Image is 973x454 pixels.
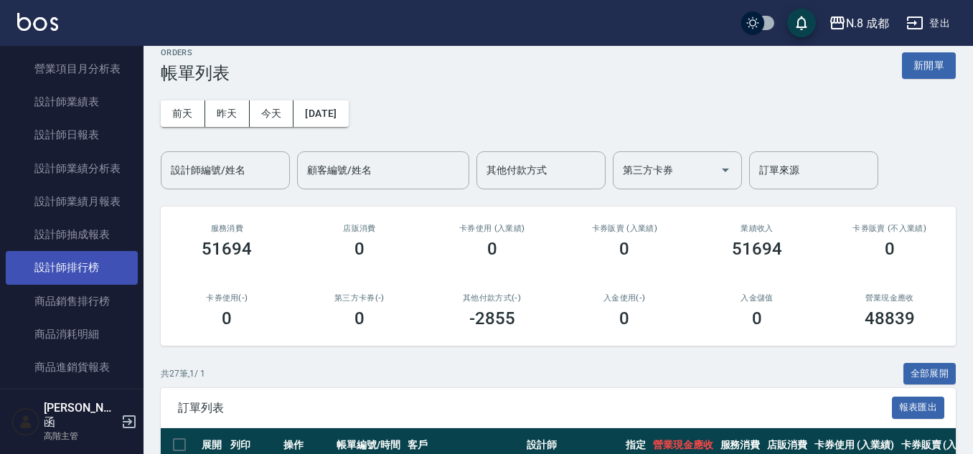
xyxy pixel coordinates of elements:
[575,224,674,233] h2: 卡券販賣 (入業績)
[708,224,807,233] h2: 業績收入
[17,13,58,31] img: Logo
[708,293,807,303] h2: 入金儲值
[354,239,365,259] h3: 0
[902,52,956,79] button: 新開單
[840,293,939,303] h2: 營業現金應收
[11,407,40,436] img: Person
[443,293,541,303] h2: 其他付款方式(-)
[469,308,515,328] h3: -2855
[846,14,889,32] div: N.8 成都
[619,308,629,328] h3: 0
[6,218,138,251] a: 設計師抽成報表
[487,239,497,259] h3: 0
[178,224,276,233] h3: 服務消費
[311,293,409,303] h2: 第三方卡券(-)
[575,293,674,303] h2: 入金使用(-)
[752,308,762,328] h3: 0
[205,100,250,127] button: 昨天
[732,239,782,259] h3: 51694
[443,224,541,233] h2: 卡券使用 (入業績)
[293,100,348,127] button: [DATE]
[901,10,956,37] button: 登出
[6,384,138,417] a: 商品庫存表
[178,401,892,415] span: 訂單列表
[44,430,117,443] p: 高階主管
[865,308,915,328] h3: 48839
[6,85,138,118] a: 設計師業績表
[6,152,138,185] a: 設計師業績分析表
[161,367,205,380] p: 共 27 筆, 1 / 1
[6,118,138,151] a: 設計師日報表
[787,9,816,37] button: save
[885,239,895,259] h3: 0
[161,63,230,83] h3: 帳單列表
[44,401,117,430] h5: [PERSON_NAME]函
[161,100,205,127] button: 前天
[902,58,956,72] a: 新開單
[222,308,232,328] h3: 0
[6,351,138,384] a: 商品進銷貨報表
[903,363,956,385] button: 全部展開
[6,185,138,218] a: 設計師業績月報表
[892,400,945,414] a: 報表匯出
[161,48,230,57] h2: ORDERS
[311,224,409,233] h2: 店販消費
[823,9,895,38] button: N.8 成都
[6,318,138,351] a: 商品消耗明細
[202,239,252,259] h3: 51694
[714,159,737,181] button: Open
[6,251,138,284] a: 設計師排行榜
[892,397,945,419] button: 報表匯出
[619,239,629,259] h3: 0
[178,293,276,303] h2: 卡券使用(-)
[6,285,138,318] a: 商品銷售排行榜
[354,308,365,328] h3: 0
[840,224,939,233] h2: 卡券販賣 (不入業績)
[6,52,138,85] a: 營業項目月分析表
[250,100,294,127] button: 今天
